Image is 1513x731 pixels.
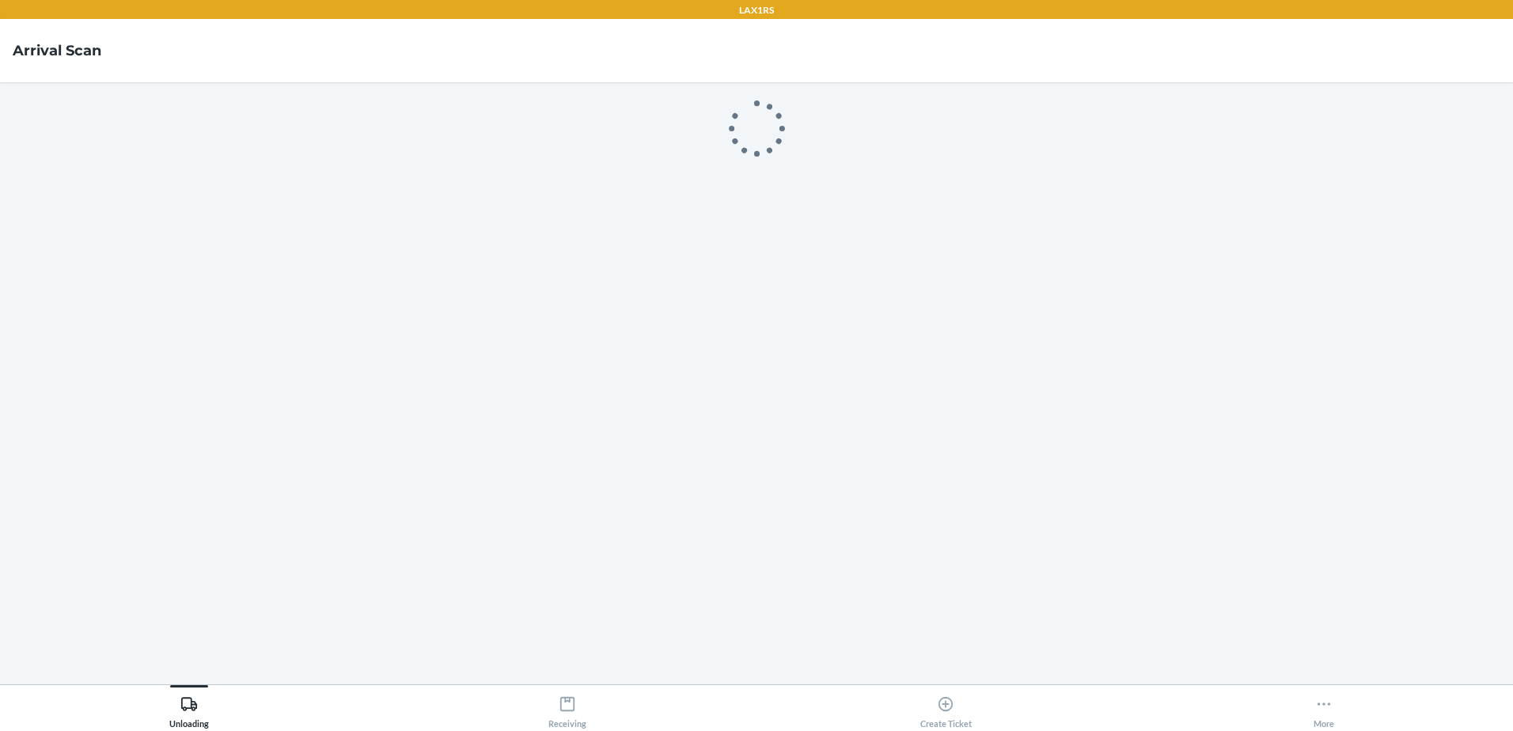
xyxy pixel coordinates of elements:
[1314,689,1334,729] div: More
[739,3,774,17] p: LAX1RS
[169,689,209,729] div: Unloading
[548,689,586,729] div: Receiving
[378,685,756,729] button: Receiving
[920,689,972,729] div: Create Ticket
[13,40,101,61] h4: Arrival Scan
[756,685,1135,729] button: Create Ticket
[1135,685,1513,729] button: More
